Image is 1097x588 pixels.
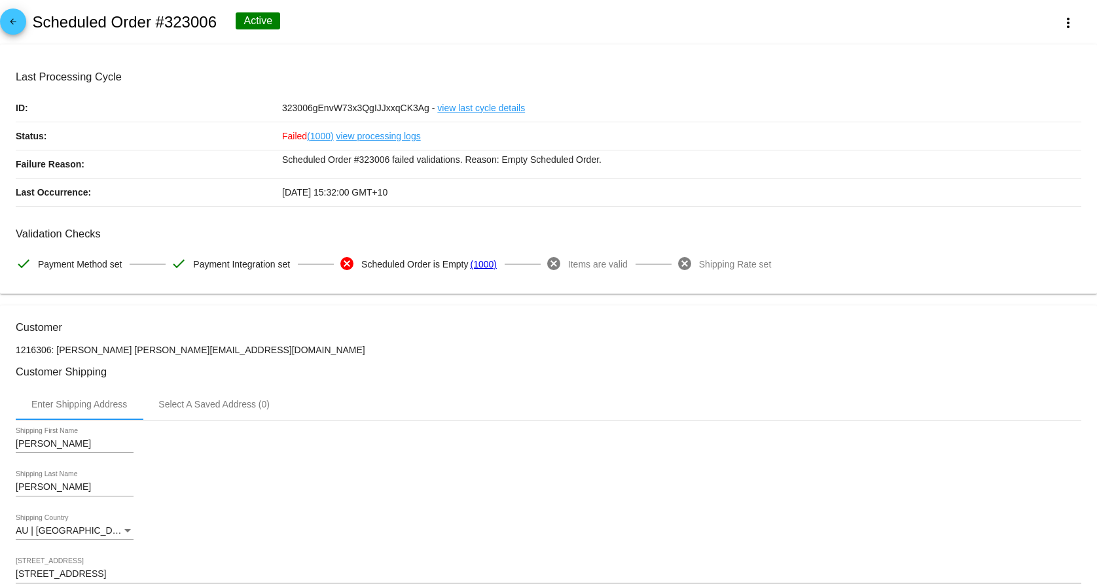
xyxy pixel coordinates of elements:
[236,12,280,29] div: Active
[568,251,628,278] span: Items are valid
[32,13,217,31] h2: Scheduled Order #323006
[171,256,187,271] mat-icon: check
[16,179,282,206] p: Last Occurrence:
[16,525,132,536] span: AU | [GEOGRAPHIC_DATA]
[16,482,134,493] input: Shipping Last Name
[16,94,282,122] p: ID:
[339,256,355,271] mat-icon: cancel
[16,569,1081,579] input: Shipping Street 1
[158,399,270,409] div: Select A Saved Address (0)
[282,131,334,141] span: Failed
[437,94,525,122] a: view last cycle details
[16,439,134,449] input: Shipping First Name
[16,122,282,150] p: Status:
[16,256,31,271] mat-icon: check
[16,366,1081,378] h3: Customer Shipping
[307,122,333,150] a: (1000)
[5,17,21,33] mat-icon: arrow_back
[16,526,134,536] mat-select: Shipping Country
[677,256,692,271] mat-icon: cancel
[336,122,421,150] a: view processing logs
[31,399,127,409] div: Enter Shipping Address
[282,187,387,198] span: [DATE] 15:32:00 GMT+10
[282,150,1081,169] p: Scheduled Order #323006 failed validations. Reason: Empty Scheduled Order.
[361,251,468,278] span: Scheduled Order is Empty
[546,256,562,271] mat-icon: cancel
[38,251,122,278] span: Payment Method set
[16,321,1081,334] h3: Customer
[16,345,1081,355] p: 1216306: [PERSON_NAME] [PERSON_NAME][EMAIL_ADDRESS][DOMAIN_NAME]
[470,251,496,278] a: (1000)
[282,103,435,113] span: 323006gEnvW73x3QgIJJxxqCK3Ag -
[193,251,290,278] span: Payment Integration set
[16,228,1081,240] h3: Validation Checks
[699,251,772,278] span: Shipping Rate set
[16,150,282,178] p: Failure Reason:
[1060,15,1076,31] mat-icon: more_vert
[16,71,1081,83] h3: Last Processing Cycle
